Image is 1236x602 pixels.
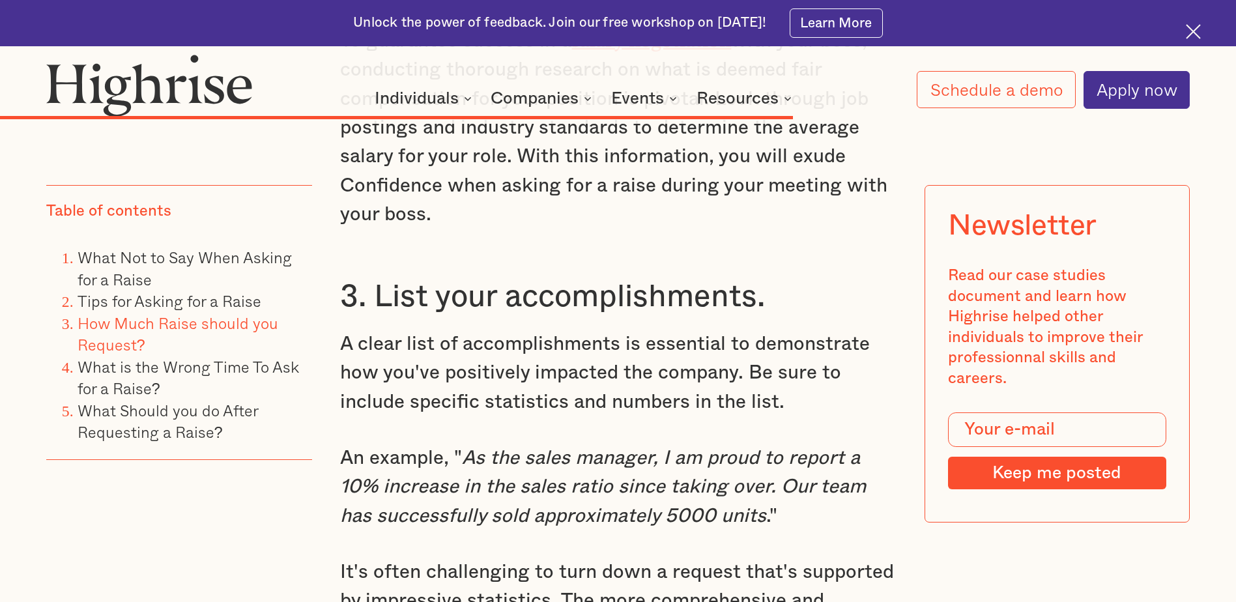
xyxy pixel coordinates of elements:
p: To guarantee success in a with your boss, conducting thorough research on what is deemed fair com... [340,23,895,229]
a: What Should you do After Requesting a Raise? [78,398,258,444]
div: Read our case studies document and learn how Highrise helped other individuals to improve their p... [948,266,1166,389]
img: Highrise logo [46,54,253,117]
div: Resources [697,91,779,106]
div: Individuals [375,91,459,106]
div: Table of contents [46,201,171,222]
form: Modal Form [948,412,1166,489]
div: Resources [697,91,796,106]
div: Newsletter [948,209,1097,243]
div: Unlock the power of feedback. Join our free workshop on [DATE]! [353,14,766,32]
a: Apply now [1084,71,1190,109]
a: Schedule a demo [917,71,1075,108]
h3: 3. List your accomplishments. [340,278,895,316]
div: Companies [491,91,579,106]
p: An example, " ." [340,444,895,530]
a: What Not to Say When Asking for a Raise [78,245,292,291]
input: Keep me posted [948,457,1166,489]
em: As the sales manager, I am proud to report a 10% increase in the sales ratio since taking over. O... [340,448,866,526]
div: Individuals [375,91,476,106]
p: A clear list of accomplishments is essential to demonstrate how you've positively impacted the co... [340,330,895,416]
a: What is the Wrong Time To Ask for a Raise? [78,354,299,401]
a: Learn More [790,8,883,38]
div: Events [611,91,681,106]
input: Your e-mail [948,412,1166,447]
div: Events [611,91,664,106]
img: Cross icon [1186,24,1201,39]
div: Companies [491,91,596,106]
a: Tips for Asking for a Raise [78,289,261,313]
a: How Much Raise should you Request? [78,311,278,357]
